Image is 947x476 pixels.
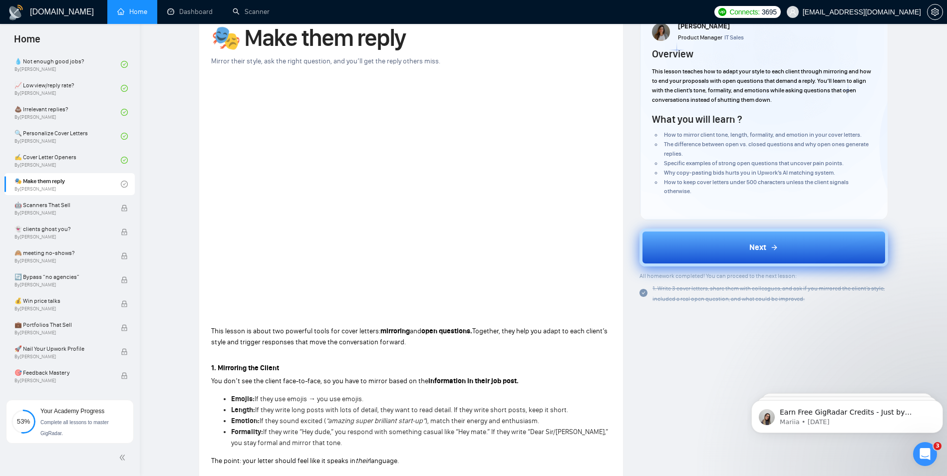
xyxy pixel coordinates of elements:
[664,179,849,195] span: How to keep cover letters under 500 characters unless the client signals otherwise.
[231,417,260,425] strong: Emotion:
[652,112,742,126] h4: What you will learn ?
[260,417,326,425] span: If they sound excited (
[913,442,937,466] iframe: Intercom live chat
[121,229,128,236] span: lock
[119,453,129,463] span: double-left
[428,377,519,385] strong: information in their job post.
[6,32,48,53] span: Home
[211,327,608,346] span: Together, they help you adapt to each client’s style and trigger responses that move the conversa...
[121,109,128,116] span: check-circle
[934,442,942,450] span: 3
[121,252,128,259] span: lock
[410,327,421,335] span: and
[211,364,279,372] strong: 1. Mirroring the Client
[639,229,888,266] button: Next
[233,7,270,16] a: searchScanner
[14,344,110,354] span: 🚀 Nail Your Upwork Profile
[664,160,844,167] span: Specific examples of strong open questions that uncover pain points.
[14,330,110,336] span: By [PERSON_NAME]
[14,77,121,99] a: 📈 Low view/reply rate?By[PERSON_NAME]
[664,141,869,157] span: The difference between open vs. closed questions and why open ones generate replies.
[14,306,110,312] span: By [PERSON_NAME]
[40,420,109,436] span: Complete all lessons to master GigRadar.
[121,133,128,140] span: check-circle
[255,395,363,403] span: If they use emojis → you use emojis.
[211,457,355,465] span: The point: your letter should feel like it speaks in
[14,354,110,360] span: By [PERSON_NAME]
[14,282,110,288] span: By [PERSON_NAME]
[32,29,183,236] span: Earn Free GigRadar Credits - Just by Sharing Your Story! 💬 Want more credits for sending proposal...
[121,324,128,331] span: lock
[14,234,110,240] span: By [PERSON_NAME]
[14,200,110,210] span: 🤖 Scanners That Sell
[14,210,110,216] span: By [PERSON_NAME]
[14,224,110,234] span: 👻 clients ghost you?
[749,241,766,253] span: Next
[211,27,611,49] h1: 🎭 Make them reply
[678,22,730,30] span: [PERSON_NAME]
[211,377,428,385] span: You don’t see the client face-to-face, so you have to mirror based on the
[14,272,110,282] span: 🔄 Bypass “no agencies”
[231,428,608,447] span: If they write “Hey dude,” you respond with something casual like “Hey mate.” If they write “Dear ...
[14,53,121,75] a: 💧 Not enough good jobs?By[PERSON_NAME]
[326,417,425,425] em: “amazing super brilliant start-up”
[231,428,263,436] strong: Formality:
[747,379,947,449] iframe: Intercom notifications message
[652,68,871,103] span: This lesson teaches how to adapt your style to each client through mirroring and how to end your ...
[211,57,440,65] span: Mirror their style, ask the right question, and you’ll get the reply others miss.
[652,47,693,61] h4: Overview
[664,131,862,138] span: How to mirror client tone, length, formality, and emotion in your cover letters.
[121,300,128,307] span: lock
[8,4,24,20] img: logo
[718,8,726,16] img: upwork-logo.png
[11,418,35,425] span: 53%
[14,248,110,258] span: 🙈 meeting no-shows?
[167,7,213,16] a: dashboardDashboard
[121,85,128,92] span: check-circle
[928,8,943,16] span: setting
[639,272,797,279] span: All homework completed! You can proceed to the next lesson:
[639,289,647,297] span: check-circle
[927,4,943,20] button: setting
[32,38,183,47] p: Message from Mariia, sent 3d ago
[664,169,835,176] span: Why copy-pasting bids hurts you in Upwork’s AI matching system.
[121,372,128,379] span: lock
[369,457,399,465] span: language.
[117,7,147,16] a: homeHome
[14,296,110,306] span: 💰 Win price talks
[652,285,885,302] span: 1. Write 3 cover letters, share them with colleagues, and ask if you mirrored the client’s style,...
[762,6,777,17] span: 3695
[121,348,128,355] span: lock
[40,408,104,415] span: Your Academy Progress
[231,406,255,414] strong: Length:
[14,101,121,123] a: 💩 Irrelevant replies?By[PERSON_NAME]
[14,258,110,264] span: By [PERSON_NAME]
[211,327,380,335] span: This lesson is about two powerful tools for cover letters:
[14,125,121,147] a: 🔍 Personalize Cover LettersBy[PERSON_NAME]
[14,378,110,384] span: By [PERSON_NAME]
[121,157,128,164] span: check-circle
[355,457,369,465] em: their
[14,173,121,195] a: 🎭 Make them replyBy[PERSON_NAME]
[421,327,472,335] strong: open questions.
[14,368,110,378] span: 🎯 Feedback Mastery
[652,23,670,41] img: tamara_levit_pic.png
[789,8,796,15] span: user
[231,395,255,403] strong: Emojis:
[724,34,744,41] span: IT Sales
[380,327,410,335] strong: mirroring
[14,149,121,171] a: ✍️ Cover Letter OpenersBy[PERSON_NAME]
[121,276,128,283] span: lock
[425,417,539,425] span: ), match their energy and enthusiasm.
[678,34,722,41] span: Product Manager
[14,320,110,330] span: 💼 Portfolios That Sell
[927,8,943,16] a: setting
[121,61,128,68] span: check-circle
[121,181,128,188] span: check-circle
[121,205,128,212] span: lock
[255,406,568,414] span: If they write long posts with lots of detail, they want to read detail. If they write short posts...
[729,6,759,17] span: Connects:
